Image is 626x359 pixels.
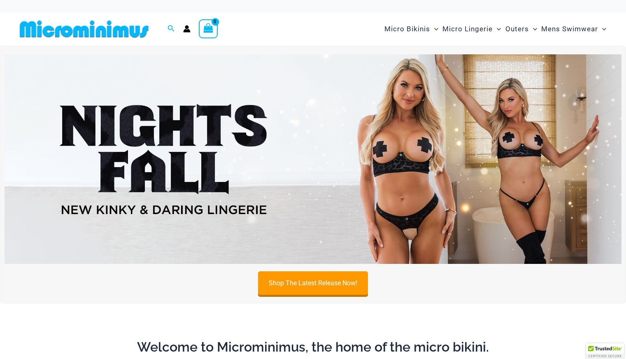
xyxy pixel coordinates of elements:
[382,16,440,42] a: Micro BikinisMenu ToggleMenu Toggle
[541,19,598,40] span: Mens Swimwear
[430,19,438,40] span: Menu Toggle
[442,19,493,40] span: Micro Lingerie
[384,19,430,40] span: Micro Bikinis
[503,16,539,42] a: OutersMenu ToggleMenu Toggle
[381,15,610,43] nav: Site Navigation
[586,343,624,359] div: TrustedSite Certified
[199,19,218,38] a: View Shopping Cart, empty
[258,271,368,295] a: Shop The Latest Release Now!
[529,19,537,40] span: Menu Toggle
[440,16,503,42] a: Micro LingerieMenu ToggleMenu Toggle
[598,19,606,40] span: Menu Toggle
[505,19,529,40] span: Outers
[183,25,191,33] a: Account icon link
[5,54,621,264] img: Night's Fall Silver Leopard Pack
[539,16,608,42] a: Mens SwimwearMenu ToggleMenu Toggle
[23,338,603,356] h2: Welcome to Microminimus, the home of the micro bikini.
[168,24,175,34] a: Search icon link
[16,20,152,38] img: MM SHOP LOGO FLAT
[493,19,501,40] span: Menu Toggle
